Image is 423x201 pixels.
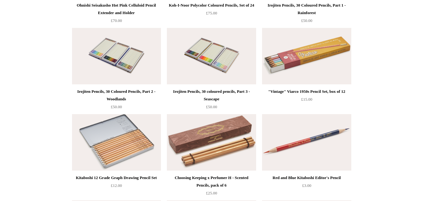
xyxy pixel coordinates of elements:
a: "Vintage" Viarco 1950s Pencil Set, box of 12 "Vintage" Viarco 1950s Pencil Set, box of 12 [262,28,351,84]
img: "Vintage" Viarco 1950s Pencil Set, box of 12 [262,28,351,84]
div: Ohnishi Seisakusho Hot Pink Celluloid Pencil Extender and Holder [74,2,159,17]
a: Kitaboshi 12 Grade Graph Drawing Pencil Set Kitaboshi 12 Grade Graph Drawing Pencil Set [72,114,161,171]
img: Choosing Keeping x Perfumer H - Scented Pencils, pack of 6 [167,114,256,171]
a: Ohnishi Seisakusho Hot Pink Celluloid Pencil Extender and Holder £70.00 [72,2,161,27]
img: Irojiten Pencils, 30 coloured pencils, Part 3 - Seascape [167,28,256,84]
img: Red and Blue Kitaboshi Editor's Pencil [262,114,351,171]
span: £70.00 [111,18,122,23]
a: Red and Blue Kitaboshi Editor's Pencil Red and Blue Kitaboshi Editor's Pencil [262,114,351,171]
div: "Vintage" Viarco 1950s Pencil Set, box of 12 [264,88,349,95]
img: Kitaboshi 12 Grade Graph Drawing Pencil Set [72,114,161,171]
span: £50.00 [111,104,122,109]
a: Irojiten Pencils, 30 coloured pencils, Part 3 - Seascape Irojiten Pencils, 30 coloured pencils, P... [167,28,256,84]
div: Red and Blue Kitaboshi Editor's Pencil [264,174,349,182]
a: Irojiten Pencils, 30 Coloured Pencils, Part 2 - Woodlands £50.00 [72,88,161,114]
div: Koh-I-Noor Polycolor Coloured Pencils, Set of 24 [168,2,254,9]
a: Irojiten Pencils, 30 coloured pencils, Part 3 - Seascape £50.00 [167,88,256,114]
div: Choosing Keeping x Perfumer H - Scented Pencils, pack of 6 [168,174,254,189]
div: Irojiten Pencils, 30 Coloured Pencils, Part 1 - Rainforest [264,2,349,17]
span: £15.00 [301,97,312,102]
a: Red and Blue Kitaboshi Editor's Pencil £3.00 [262,174,351,200]
a: "Vintage" Viarco 1950s Pencil Set, box of 12 £15.00 [262,88,351,114]
span: £50.00 [301,18,312,23]
a: Choosing Keeping x Perfumer H - Scented Pencils, pack of 6 Choosing Keeping x Perfumer H - Scente... [167,114,256,171]
span: £25.00 [206,191,217,195]
span: £12.00 [111,183,122,188]
a: Kitaboshi 12 Grade Graph Drawing Pencil Set £12.00 [72,174,161,200]
span: £75.00 [206,11,217,15]
div: Irojiten Pencils, 30 Coloured Pencils, Part 2 - Woodlands [74,88,159,103]
a: Irojiten Pencils, 30 Coloured Pencils, Part 1 - Rainforest £50.00 [262,2,351,27]
div: Kitaboshi 12 Grade Graph Drawing Pencil Set [74,174,159,182]
a: Irojiten Pencils, 30 Coloured Pencils, Part 2 - Woodlands Irojiten Pencils, 30 Coloured Pencils, ... [72,28,161,84]
div: Irojiten Pencils, 30 coloured pencils, Part 3 - Seascape [168,88,254,103]
a: Choosing Keeping x Perfumer H - Scented Pencils, pack of 6 £25.00 [167,174,256,200]
span: £3.00 [302,183,311,188]
a: Koh-I-Noor Polycolor Coloured Pencils, Set of 24 £75.00 [167,2,256,27]
span: £50.00 [206,104,217,109]
img: Irojiten Pencils, 30 Coloured Pencils, Part 2 - Woodlands [72,28,161,84]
